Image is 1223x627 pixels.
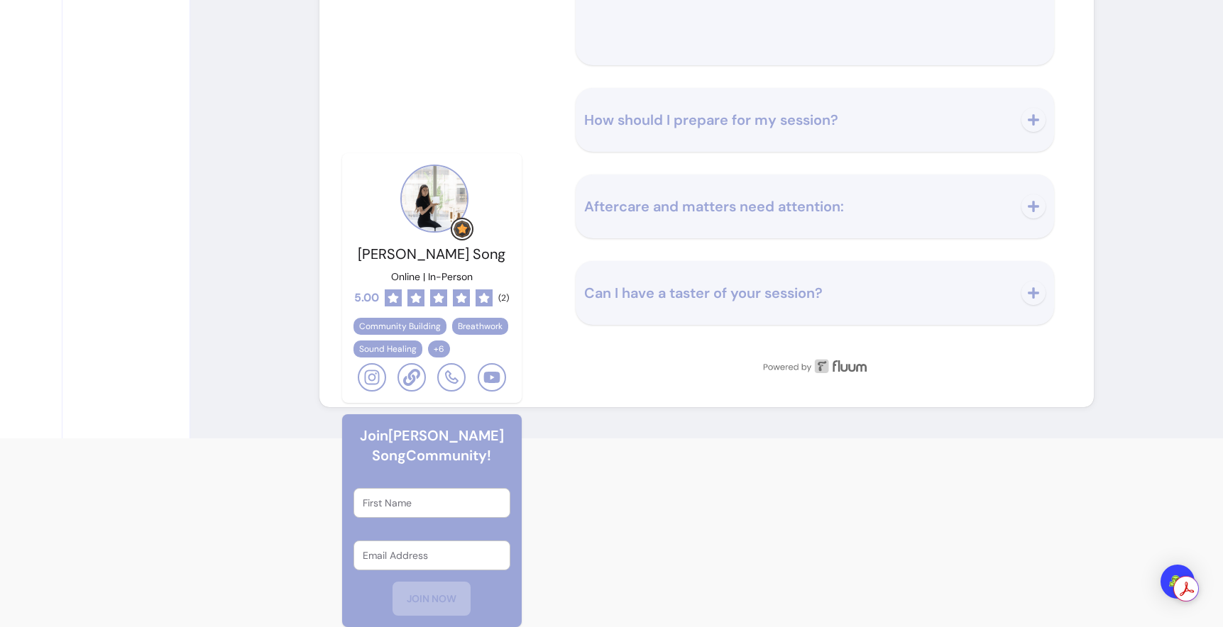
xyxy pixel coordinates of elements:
span: [PERSON_NAME] Song [358,245,505,263]
img: Provider image [400,165,468,233]
img: Grow [454,221,471,238]
span: Aftercare and matters need attention: [584,197,844,216]
span: 5.00 [354,289,379,306]
p: Online | In-Person [391,270,473,284]
button: How should I prepare for my session? [584,96,1046,143]
h6: Join [PERSON_NAME] Song Community! [353,426,510,465]
input: First Name [363,496,501,510]
button: Can I have a taster of your session? [584,270,1046,316]
span: ( 2 ) [498,292,509,304]
button: Aftercare and matters need attention: [584,183,1046,230]
span: Sound Healing [359,343,417,355]
span: + 6 [431,343,447,355]
span: Can I have a taster of your session? [584,284,823,302]
span: Community Building [359,321,441,332]
span: How should I prepare for my session? [584,111,838,129]
input: Email Address [363,548,501,562]
img: powered by Fluum [570,359,1060,373]
span: Breathwork [458,321,503,332]
div: Open Intercom Messenger [1161,565,1195,599]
